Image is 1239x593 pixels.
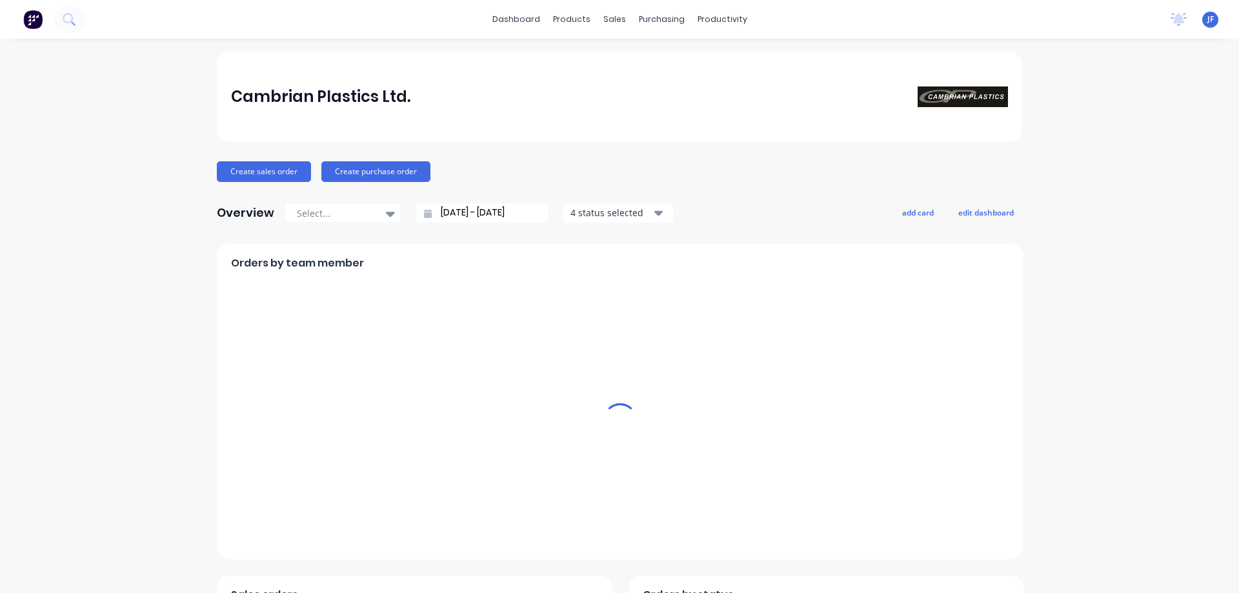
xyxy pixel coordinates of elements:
button: edit dashboard [950,204,1022,221]
button: Create purchase order [321,161,430,182]
div: purchasing [632,10,691,29]
span: JF [1207,14,1214,25]
div: productivity [691,10,754,29]
div: sales [597,10,632,29]
button: add card [894,204,942,221]
div: Overview [217,200,274,226]
span: Orders by team member [231,256,364,271]
button: 4 status selected [563,203,673,223]
img: Factory [23,10,43,29]
button: Create sales order [217,161,311,182]
div: Cambrian Plastics Ltd. [231,84,410,110]
div: 4 status selected [570,206,652,219]
img: Cambrian Plastics Ltd. [918,86,1008,107]
a: dashboard [486,10,547,29]
div: products [547,10,597,29]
